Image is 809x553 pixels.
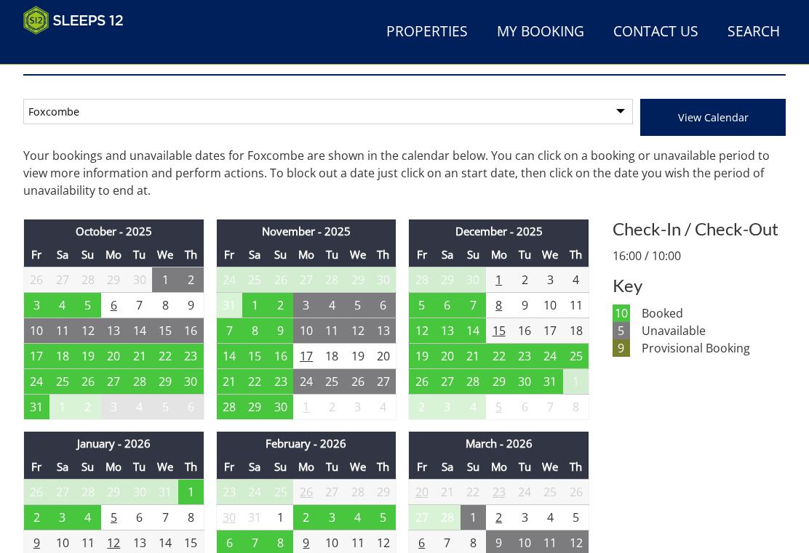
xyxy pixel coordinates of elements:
[461,343,486,368] td: 21
[613,322,630,339] dt: 5
[563,479,589,504] td: 26
[538,243,563,267] th: We
[268,318,293,343] td: 9
[630,339,786,357] dd: Provisional Booking
[216,504,242,530] td: 30
[242,318,268,343] td: 8
[370,368,396,394] td: 27
[345,504,370,530] td: 4
[242,368,268,394] td: 22
[293,504,319,530] td: 2
[178,343,204,368] td: 23
[216,455,242,479] th: Fr
[242,292,268,318] td: 1
[127,394,152,419] td: 4
[319,479,345,504] td: 27
[49,479,75,504] td: 27
[24,455,49,479] th: Fr
[24,292,49,318] td: 3
[75,368,100,394] td: 26
[434,394,460,419] td: 3
[630,322,786,339] dd: Unavailable
[319,243,345,267] th: Tu
[127,455,152,479] th: Tu
[127,343,152,368] td: 21
[216,219,396,243] th: November - 2025
[409,455,434,479] th: Fr
[101,504,127,530] td: 5
[127,504,152,530] td: 6
[563,343,589,368] td: 25
[563,267,589,292] td: 4
[75,318,100,343] td: 12
[16,44,169,56] iframe: Customer reviews powered by Trustpilot
[242,343,268,368] td: 15
[216,479,242,504] td: 23
[409,243,434,267] th: Fr
[486,318,511,343] td: 15
[434,343,460,368] td: 20
[101,368,127,394] td: 27
[538,504,563,530] td: 4
[293,455,319,479] th: Mo
[370,292,396,318] td: 6
[613,304,630,322] dt: 10
[538,479,563,504] td: 25
[127,243,152,267] th: Tu
[216,318,242,343] td: 7
[409,318,434,343] td: 12
[242,504,268,530] td: 31
[319,368,345,394] td: 25
[75,479,100,504] td: 28
[293,243,319,267] th: Mo
[409,394,434,419] td: 2
[178,292,204,318] td: 9
[563,292,589,318] td: 11
[345,243,370,267] th: We
[24,267,49,292] td: 26
[630,304,786,322] dd: Booked
[152,343,178,368] td: 22
[486,267,511,292] td: 1
[607,16,704,49] a: Contact Us
[461,504,486,530] td: 1
[370,455,396,479] th: Th
[101,267,127,292] td: 29
[152,292,178,318] td: 8
[678,110,749,124] span: View Calendar
[101,455,127,479] th: Mo
[486,292,511,318] td: 8
[511,318,537,343] td: 16
[434,455,460,479] th: Sa
[538,394,563,419] td: 7
[370,479,396,504] td: 29
[461,267,486,292] td: 30
[242,479,268,504] td: 24
[319,455,345,479] th: Tu
[152,394,178,419] td: 5
[486,504,511,530] td: 2
[538,455,563,479] th: We
[409,343,434,368] td: 19
[370,267,396,292] td: 30
[152,479,178,504] td: 31
[49,368,75,394] td: 25
[461,318,486,343] td: 14
[24,343,49,368] td: 17
[293,267,319,292] td: 27
[538,292,563,318] td: 10
[319,504,345,530] td: 3
[370,243,396,267] th: Th
[75,243,100,267] th: Su
[538,343,563,368] td: 24
[345,394,370,419] td: 3
[511,455,537,479] th: Tu
[178,479,204,504] td: 1
[486,343,511,368] td: 22
[127,368,152,394] td: 28
[511,394,537,419] td: 6
[268,267,293,292] td: 26
[293,394,319,419] td: 1
[293,318,319,343] td: 10
[101,479,127,504] td: 29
